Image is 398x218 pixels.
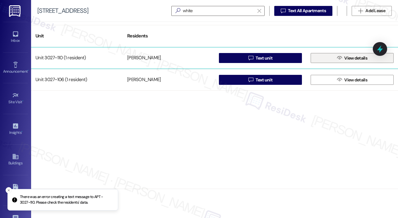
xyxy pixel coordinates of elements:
button: Text unit [219,75,302,85]
i:  [337,56,342,61]
a: Site Visit • [3,90,28,107]
span: • [21,129,22,134]
button: Clear text [254,6,264,16]
button: Add Lease [352,6,392,16]
div: Unit 3027~110 (1 resident) [31,52,123,64]
div: Unit 3027~106 (1 resident) [31,74,123,86]
a: Insights • [3,121,28,138]
span: • [22,99,23,103]
a: Inbox [3,29,28,46]
i:  [173,7,183,14]
div: Residents [123,28,215,44]
div: [PERSON_NAME] [127,77,161,83]
div: [STREET_ADDRESS] [37,7,88,14]
span: Text unit [256,55,272,61]
i:  [257,8,261,13]
span: View details [344,55,367,61]
p: There was an error creating a text message to APT - 3027~110. Please check the residents' data. [20,194,113,205]
i:  [358,8,363,13]
button: View details [311,53,394,63]
i:  [248,77,253,82]
button: Text All Apartments [274,6,332,16]
button: View details [311,75,394,85]
i:  [248,56,253,61]
button: Close toast [6,187,12,193]
span: Text All Apartments [288,7,326,14]
input: Search by resident name or unit number [183,7,254,15]
button: Text unit [219,53,302,63]
span: Add Lease [365,7,385,14]
span: View details [344,77,367,83]
a: Leads [3,182,28,199]
span: • [28,68,29,73]
a: Buildings [3,151,28,168]
i:  [281,8,285,13]
div: Unit [31,28,123,44]
img: ResiDesk Logo [9,5,22,17]
span: Text unit [256,77,272,83]
i:  [337,77,342,82]
div: [PERSON_NAME] [127,55,161,61]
